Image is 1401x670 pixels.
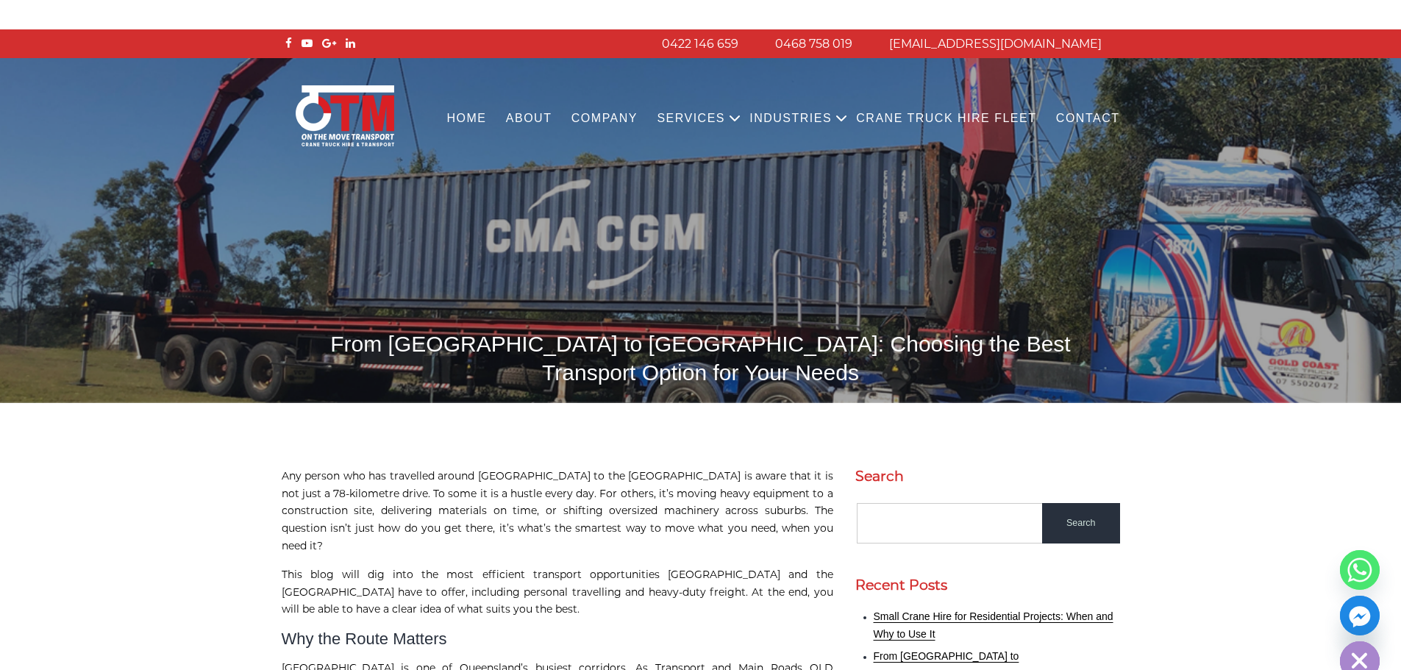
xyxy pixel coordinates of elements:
a: [EMAIL_ADDRESS][DOMAIN_NAME] [889,37,1102,51]
p: This blog will dig into the most efficient transport opportunities [GEOGRAPHIC_DATA] and the [GEO... [282,566,833,619]
a: Industries [740,99,841,139]
a: Contact [1047,99,1130,139]
a: Small Crane Hire for Residential Projects: When and Why to Use It [874,610,1113,641]
input: Search [1042,503,1120,544]
a: Crane Truck Hire Fleet [846,99,1047,139]
h2: Search [855,468,1120,485]
a: Services [647,99,735,139]
a: 0468 758 019 [775,37,852,51]
a: Facebook_Messenger [1340,596,1380,635]
a: 0422 146 659 [662,37,738,51]
a: COMPANY [562,99,648,139]
p: Any person who has travelled around [GEOGRAPHIC_DATA] to the [GEOGRAPHIC_DATA] is aware that it i... [282,468,833,555]
img: Otmtransport [293,84,397,148]
a: Home [437,99,496,139]
h2: Why the Route Matters [282,630,833,649]
h2: Recent Posts [855,577,1120,594]
h1: From [GEOGRAPHIC_DATA] to [GEOGRAPHIC_DATA]: Choosing the Best Transport Option for Your Needs [282,329,1120,387]
a: About [496,99,562,139]
a: Whatsapp [1340,550,1380,590]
